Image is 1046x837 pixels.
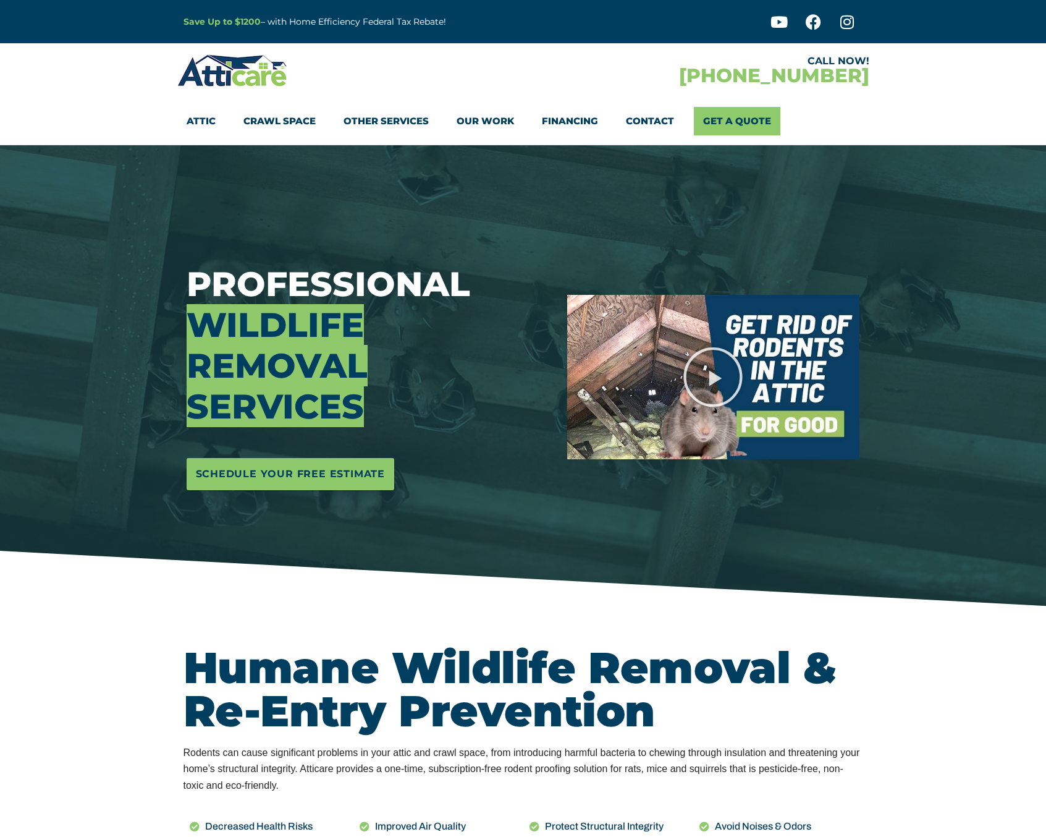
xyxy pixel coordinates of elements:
[457,107,514,135] a: Our Work
[183,646,863,733] h2: Humane Wildlife Removal & Re-Entry Prevention
[187,458,395,490] a: Schedule Your Free Estimate
[243,107,316,135] a: Crawl Space
[542,818,664,835] span: Protect Structural Integrity
[183,15,584,29] p: – with Home Efficiency Federal Tax Rebate!
[187,107,860,135] nav: Menu
[183,745,863,794] div: Rodents can cause significant problems in your attic and crawl space, from introducing harmful ba...
[523,56,869,66] div: CALL NOW!
[682,346,744,408] div: Play Video
[694,107,780,135] a: Get A Quote
[372,818,466,835] span: Improved Air Quality
[187,304,368,427] span: Wildlife Removal Services
[187,264,549,427] h3: Professional
[344,107,429,135] a: Other Services
[712,818,811,835] span: Avoid Noises & Odors
[542,107,598,135] a: Financing
[187,107,216,135] a: Attic
[196,464,386,484] span: Schedule Your Free Estimate
[202,818,313,835] span: Decreased Health Risks
[626,107,674,135] a: Contact
[183,16,261,27] a: Save Up to $1200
